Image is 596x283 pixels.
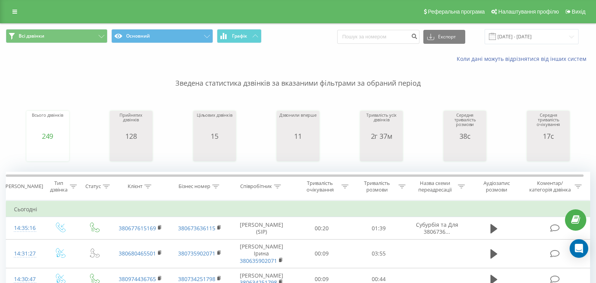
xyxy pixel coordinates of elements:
input: Пошук за номером [337,30,419,44]
div: 14:31:27 [14,246,35,261]
div: Аудіозапис розмови [474,180,520,193]
div: Цільових дзвінків [197,113,232,132]
span: Субурбія та Для 3806736... [416,221,458,235]
div: Бізнес номер [178,183,210,190]
div: Всього дзвінків [32,113,63,132]
td: 03:55 [350,240,407,268]
td: 00:09 [293,240,350,268]
span: Реферальна програма [428,9,485,15]
div: Прийнятих дзвінків [112,113,151,132]
div: Тип дзвінка [49,180,68,193]
button: Основний [111,29,213,43]
span: Налаштування профілю [498,9,559,15]
div: Клієнт [128,183,142,190]
td: 01:39 [350,217,407,240]
span: Вихід [572,9,586,15]
div: Тривалість розмови [357,180,397,193]
td: 00:20 [293,217,350,240]
div: Середня тривалість очікування [529,113,568,132]
div: Тривалість усіх дзвінків [362,113,401,132]
td: [PERSON_NAME] Ірина [229,240,293,268]
a: 380677615169 [119,224,156,232]
div: 17с [529,132,568,140]
td: [PERSON_NAME] (SIP) [229,217,293,240]
div: 11 [279,132,317,140]
p: Зведена статистика дзвінків за вказаними фільтрами за обраний період [6,63,590,88]
div: [PERSON_NAME] [4,183,43,190]
div: Коментар/категорія дзвінка [527,180,573,193]
button: Експорт [423,30,465,44]
button: Графік [217,29,262,43]
a: 380635902071 [240,257,277,264]
td: Сьогодні [6,202,590,217]
div: 14:35:16 [14,221,35,236]
a: 380974436765 [119,275,156,283]
a: 380680465501 [119,250,156,257]
div: Співробітник [240,183,272,190]
div: 128 [112,132,151,140]
button: Всі дзвінки [6,29,107,43]
div: Назва схеми переадресації [414,180,456,193]
div: 38с [445,132,484,140]
span: Графік [232,33,247,39]
a: Коли дані можуть відрізнятися вiд інших систем [457,55,590,62]
a: 380735902071 [178,250,215,257]
span: Всі дзвінки [19,33,44,39]
div: 15 [197,132,232,140]
div: Статус [85,183,101,190]
div: Open Intercom Messenger [570,239,588,258]
div: 249 [32,132,63,140]
a: 380734251798 [178,275,215,283]
div: Середня тривалість розмови [445,113,484,132]
div: Тривалість очікування [300,180,340,193]
div: Дзвонили вперше [279,113,317,132]
div: 2г 37м [362,132,401,140]
a: 380673636115 [178,224,215,232]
